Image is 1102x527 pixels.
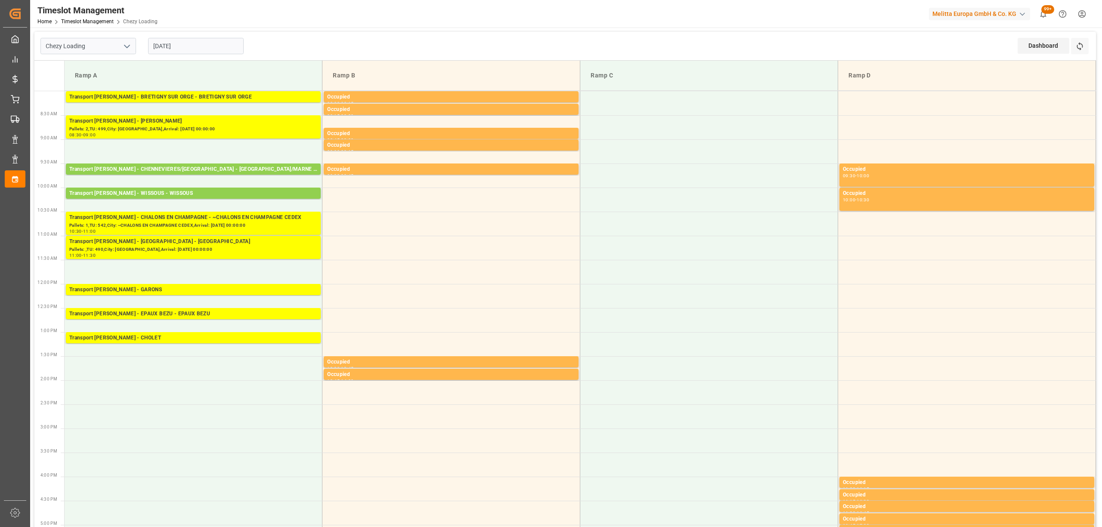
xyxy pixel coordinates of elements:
div: Pallets: 2,TU: 499,City: [GEOGRAPHIC_DATA],Arrival: [DATE] 00:00:00 [69,126,317,133]
div: Occupied [327,370,575,379]
div: Occupied [327,93,575,102]
div: Pallets: 11,TU: 744,City: [GEOGRAPHIC_DATA],Arrival: [DATE] 00:00:00 [69,294,317,302]
div: Occupied [843,502,1091,511]
div: 11:00 [83,229,96,233]
div: 11:30 [83,253,96,257]
div: Pallets: 12,TU: 200,City: [GEOGRAPHIC_DATA]/MARNE CEDEX,Arrival: [DATE] 00:00:00 [69,174,317,181]
div: Occupied [843,491,1091,499]
div: 16:00 [843,487,855,491]
div: 09:15 [341,150,353,154]
div: 09:30 [327,174,340,178]
span: 10:00 AM [37,184,57,188]
div: Ramp C [587,68,831,83]
div: - [855,487,857,491]
div: Ramp B [329,68,573,83]
div: 10:30 [857,198,869,202]
div: Ramp A [71,68,315,83]
div: 09:00 [341,138,353,142]
div: Occupied [843,515,1091,524]
input: DD-MM-YYYY [148,38,244,54]
button: open menu [120,40,133,53]
div: Ramp D [845,68,1089,83]
div: 09:00 [327,150,340,154]
div: Occupied [843,189,1091,198]
span: 2:00 PM [40,376,57,381]
span: 9:30 AM [40,160,57,164]
div: Transport [PERSON_NAME] - [PERSON_NAME] [69,117,317,126]
div: 16:30 [843,511,855,515]
span: 10:30 AM [37,208,57,213]
div: Transport [PERSON_NAME] - WISSOUS - WISSOUS [69,189,317,198]
div: Occupied [327,358,575,367]
div: Occupied [843,165,1091,174]
span: 5:00 PM [40,521,57,526]
div: Pallets: ,TU: 58,City: CHOLET,Arrival: [DATE] 00:00:00 [69,342,317,350]
input: Type to search/select [40,38,136,54]
span: 11:00 AM [37,232,57,237]
span: 12:00 PM [37,280,57,285]
a: Home [37,18,52,25]
div: 11:00 [69,253,82,257]
div: - [340,138,341,142]
div: 16:30 [857,499,869,503]
div: 08:00 [327,102,340,105]
div: 10:00 [843,198,855,202]
div: Pallets: ,TU: 490,City: [GEOGRAPHIC_DATA],Arrival: [DATE] 00:00:00 [69,246,317,253]
span: 1:30 PM [40,352,57,357]
div: Dashboard [1018,38,1069,54]
span: 9:00 AM [40,136,57,140]
div: Pallets: 3,TU: 154,City: WISSOUS,Arrival: [DATE] 00:00:00 [69,198,317,205]
div: Transport [PERSON_NAME] - EPAUX BEZU - EPAUX BEZU [69,310,317,318]
button: show 100 new notifications [1034,4,1053,24]
span: 99+ [1041,5,1054,14]
div: 08:30 [341,114,353,118]
div: 09:45 [341,174,353,178]
div: 10:30 [69,229,82,233]
div: Timeslot Management [37,4,158,17]
span: 2:30 PM [40,401,57,405]
div: Pallets: ,TU: 32,City: [GEOGRAPHIC_DATA],Arrival: [DATE] 00:00:00 [69,102,317,109]
span: 4:00 PM [40,473,57,478]
span: 4:30 PM [40,497,57,502]
div: - [340,114,341,118]
div: 13:30 [327,367,340,370]
div: Melitta Europa GmbH & Co. KG [929,8,1030,20]
div: 10:00 [857,174,869,178]
div: - [340,102,341,105]
div: 16:15 [843,499,855,503]
span: 8:30 AM [40,111,57,116]
span: 3:30 PM [40,449,57,453]
div: 09:30 [843,174,855,178]
div: - [340,379,341,383]
div: 08:30 [69,133,82,137]
div: - [855,198,857,202]
div: - [855,499,857,503]
div: 13:45 [341,367,353,370]
div: - [855,511,857,515]
div: Occupied [327,141,575,150]
div: 14:00 [341,379,353,383]
div: Transport [PERSON_NAME] - CHENNEVIERES/[GEOGRAPHIC_DATA] - [GEOGRAPHIC_DATA]/MARNE CEDEX [69,165,317,174]
div: 16:15 [857,487,869,491]
div: Transport [PERSON_NAME] - GARONS [69,286,317,294]
div: Occupied [327,129,575,138]
div: Pallets: 1,TU: 542,City: ~CHALONS EN CHAMPAGNE CEDEX,Arrival: [DATE] 00:00:00 [69,222,317,229]
div: Transport [PERSON_NAME] - CHALONS EN CHAMPAGNE - ~CHALONS EN CHAMPAGNE CEDEX [69,213,317,222]
div: Occupied [843,478,1091,487]
div: Transport [PERSON_NAME] - CHOLET [69,334,317,342]
div: - [855,174,857,178]
div: - [340,150,341,154]
div: - [82,253,83,257]
span: 12:30 PM [37,304,57,309]
div: 09:00 [83,133,96,137]
div: Transport [PERSON_NAME] - BRETIGNY SUR ORGE - BRETIGNY SUR ORGE [69,93,317,102]
button: Melitta Europa GmbH & Co. KG [929,6,1034,22]
div: 16:45 [857,511,869,515]
button: Help Center [1053,4,1072,24]
div: 13:45 [327,379,340,383]
div: - [340,367,341,370]
div: - [340,174,341,178]
span: 3:00 PM [40,425,57,429]
div: Transport [PERSON_NAME] - [GEOGRAPHIC_DATA] - [GEOGRAPHIC_DATA] [69,237,317,246]
span: 11:30 AM [37,256,57,261]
